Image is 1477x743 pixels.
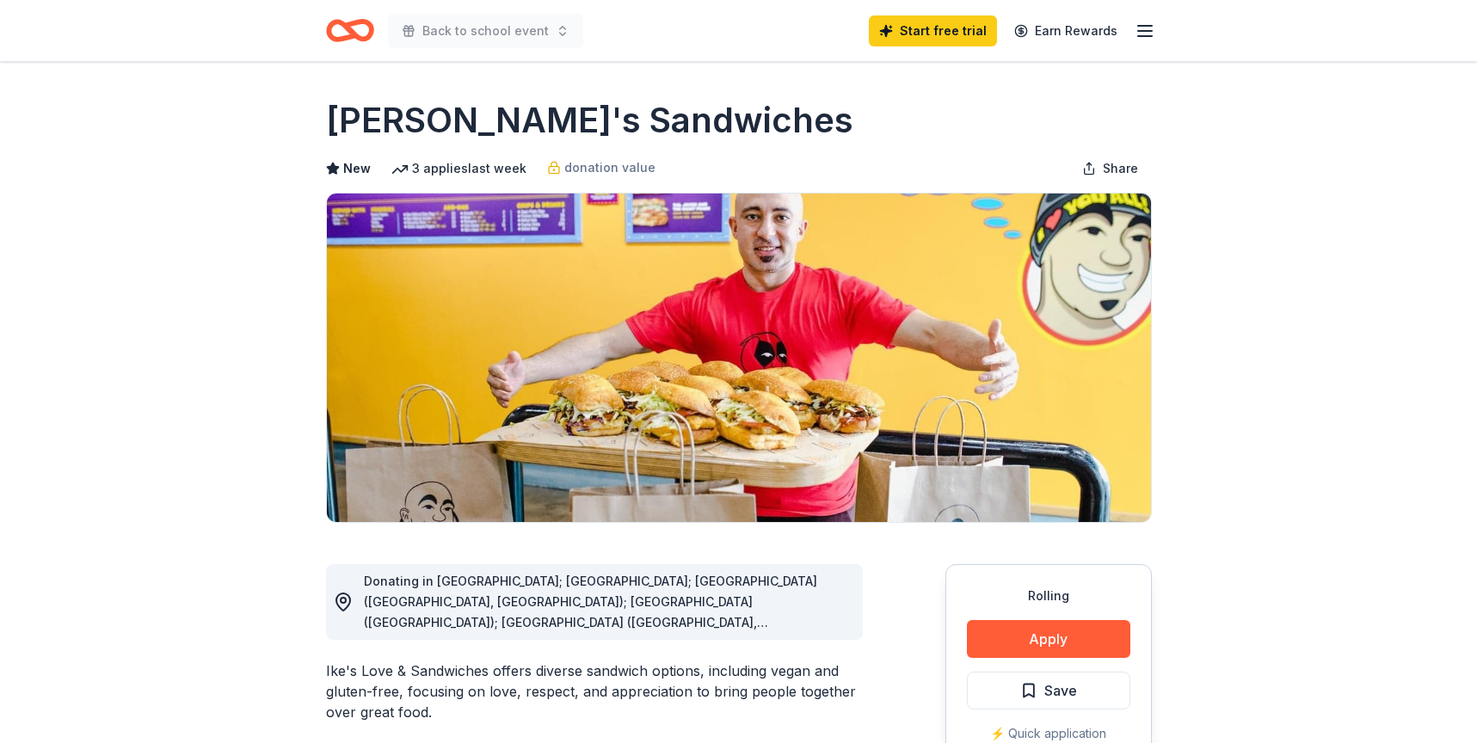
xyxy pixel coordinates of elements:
[1004,15,1128,46] a: Earn Rewards
[343,158,371,179] span: New
[391,158,526,179] div: 3 applies last week
[327,193,1151,522] img: Image for Ike's Sandwiches
[326,10,374,51] a: Home
[564,157,655,178] span: donation value
[326,660,863,722] div: Ike's Love & Sandwiches offers diverse sandwich options, including vegan and gluten-free, focusin...
[869,15,997,46] a: Start free trial
[1068,151,1152,186] button: Share
[967,672,1130,709] button: Save
[1044,679,1077,702] span: Save
[547,157,655,178] a: donation value
[1103,158,1138,179] span: Share
[422,21,549,41] span: Back to school event
[388,14,583,48] button: Back to school event
[326,96,853,144] h1: [PERSON_NAME]'s Sandwiches
[967,620,1130,658] button: Apply
[364,574,817,733] span: Donating in [GEOGRAPHIC_DATA]; [GEOGRAPHIC_DATA]; [GEOGRAPHIC_DATA] ([GEOGRAPHIC_DATA], [GEOGRAPH...
[967,586,1130,606] div: Rolling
